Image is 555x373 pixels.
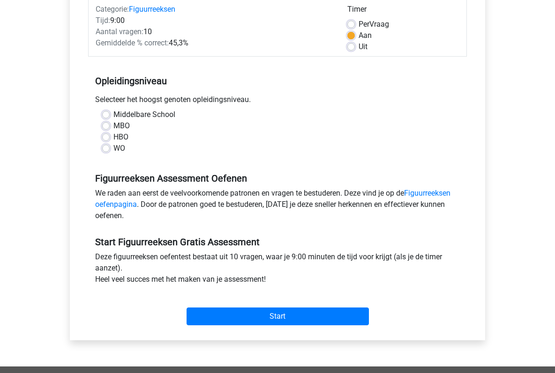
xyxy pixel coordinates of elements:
[113,109,175,120] label: Middelbare School
[359,19,389,30] label: Vraag
[96,38,169,47] span: Gemiddelde % correct:
[88,94,467,109] div: Selecteer het hoogst genoten opleidingsniveau.
[88,188,467,225] div: We raden aan eerst de veelvoorkomende patronen en vragen te bestuderen. Deze vind je op de . Door...
[89,37,340,49] div: 45,3%
[95,236,460,248] h5: Start Figuurreeksen Gratis Assessment
[95,72,460,90] h5: Opleidingsniveau
[89,15,340,26] div: 9:00
[113,120,130,132] label: MBO
[95,173,460,184] h5: Figuurreeksen Assessment Oefenen
[359,30,372,41] label: Aan
[96,16,110,25] span: Tijd:
[96,27,143,36] span: Aantal vragen:
[187,307,369,325] input: Start
[89,26,340,37] div: 10
[359,20,369,29] span: Per
[347,4,459,19] div: Timer
[96,5,129,14] span: Categorie:
[359,41,367,52] label: Uit
[113,132,128,143] label: HBO
[129,5,175,14] a: Figuurreeksen
[113,143,125,154] label: WO
[88,251,467,289] div: Deze figuurreeksen oefentest bestaat uit 10 vragen, waar je 9:00 minuten de tijd voor krijgt (als...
